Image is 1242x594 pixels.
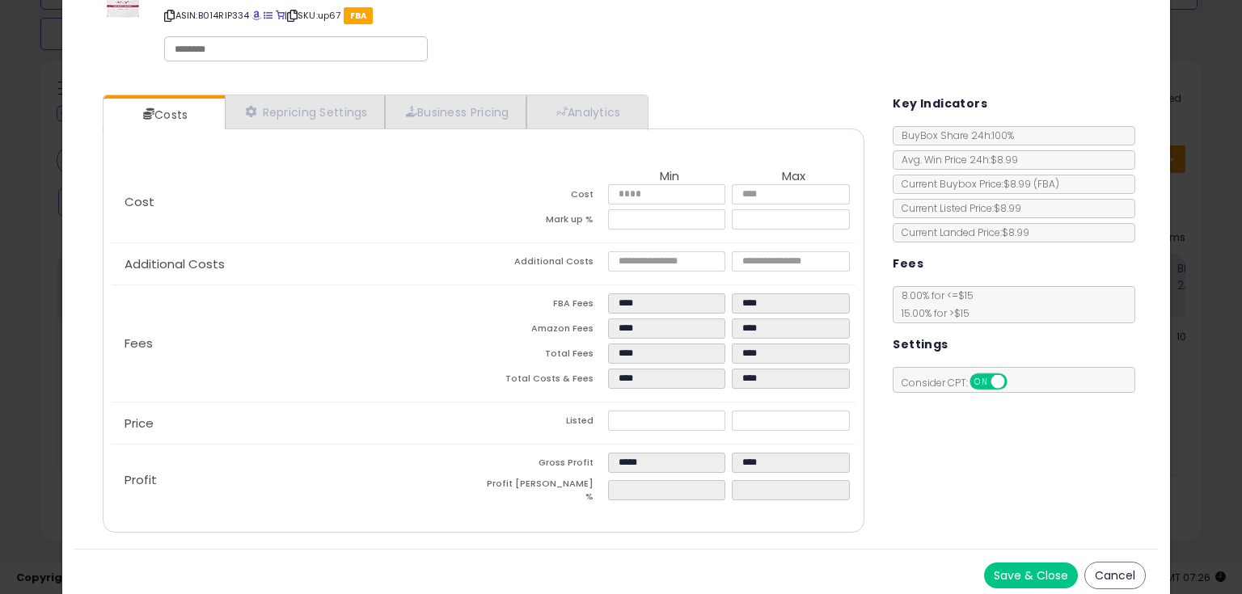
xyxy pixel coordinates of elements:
p: Fees [112,337,484,350]
button: Cancel [1084,562,1146,589]
span: Avg. Win Price 24h: $8.99 [893,153,1018,166]
a: Repricing Settings [225,95,385,128]
th: Max [732,170,855,184]
p: Profit [112,474,484,487]
td: FBA Fees [484,293,607,318]
td: Gross Profit [484,453,607,478]
h5: Fees [893,254,923,274]
td: Profit [PERSON_NAME] % [484,478,607,508]
td: Additional Costs [484,251,607,276]
td: Cost [484,184,607,209]
span: 8.00 % for <= $15 [893,289,974,320]
p: Price [112,417,484,430]
a: BuyBox page [252,9,261,22]
a: Analytics [526,95,646,128]
a: All offer listings [264,9,272,22]
span: 15.00 % for > $15 [893,306,970,320]
p: Cost [112,196,484,209]
h5: Key Indicators [893,94,987,114]
h5: Settings [893,335,948,355]
span: OFF [1005,375,1031,389]
td: Total Costs & Fees [484,369,607,394]
span: FBA [344,7,374,24]
a: Your listing only [276,9,285,22]
span: Current Landed Price: $8.99 [893,225,1029,239]
span: ON [972,375,992,389]
button: Save & Close [984,562,1078,588]
a: Business Pricing [385,95,526,128]
span: ( FBA ) [1033,177,1059,191]
td: Total Fees [484,343,607,369]
a: Costs [103,99,223,131]
span: BuyBox Share 24h: 100% [893,128,1014,142]
td: Mark up % [484,209,607,234]
td: Listed [484,411,607,436]
td: Amazon Fees [484,318,607,343]
p: Additional Costs [112,258,484,271]
span: Current Buybox Price: [893,177,1059,191]
span: Consider CPT: [893,376,1029,390]
span: $8.99 [1003,177,1059,191]
p: ASIN: B014RIP334 | SKU: up67 [164,2,862,28]
span: Current Listed Price: $8.99 [893,201,1021,215]
th: Min [608,170,732,184]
